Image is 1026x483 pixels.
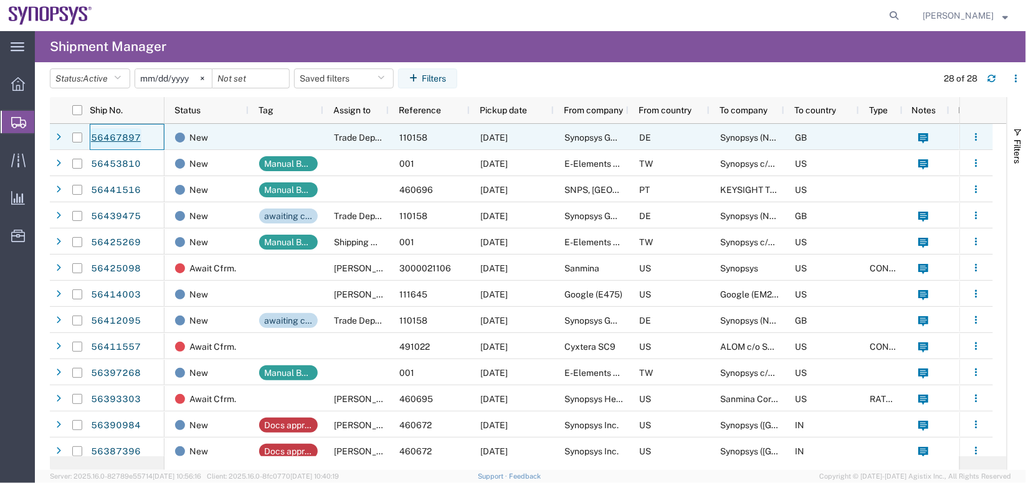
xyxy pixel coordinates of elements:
span: Synopsys GmbH [564,211,630,221]
span: 460696 [399,185,433,195]
span: 460672 [399,446,432,456]
span: 110158 [399,316,427,326]
span: New [189,203,208,229]
span: Caleb Jackson [923,9,994,22]
span: US [795,289,807,299]
span: 08/08/2025 [480,316,508,326]
span: GB [795,211,807,221]
span: US [795,368,807,378]
span: New [189,151,208,177]
span: 08/08/2025 [480,185,508,195]
span: Type [869,105,888,115]
div: Manual Booking [264,235,313,250]
span: 08/13/2025 [480,159,508,169]
span: GB [795,133,807,143]
span: 08/12/2025 [480,211,508,221]
span: IN [795,446,804,456]
span: Shipping APAC [334,237,394,247]
div: Manual Booking [264,365,313,380]
span: Synopsys Inc. [564,420,619,430]
button: Saved filters [294,68,394,88]
span: US [639,394,651,404]
span: Trade Department [334,211,407,221]
span: Kris Ford [334,263,405,273]
a: 56387396 [90,442,141,462]
div: Docs approval needed [264,418,313,433]
button: Status:Active [50,68,130,88]
a: Support [478,472,509,480]
span: 3000021106 [399,263,451,273]
input: Not set [212,69,289,88]
span: US [795,237,807,247]
span: [DATE] 10:40:19 [290,472,339,480]
span: Rafael Chacon [334,289,405,299]
span: Synopsys Inc. [564,446,619,456]
span: Assign to [333,105,371,115]
span: US [795,394,807,404]
span: IN [795,420,804,430]
span: 08/08/2025 [480,420,508,430]
h4: Shipment Manager [50,31,166,62]
div: Docs approval needed [264,444,313,459]
span: Pickup date [480,105,527,115]
span: KEYSIGHT TECHNOLOGIES - EA HOT STAGE [720,185,899,195]
span: Server: 2025.16.0-82789e55714 [50,472,201,480]
span: DE [639,133,651,143]
span: CONTRACT_RATE [870,263,943,273]
span: Zach Anderson [334,446,405,456]
span: 08/05/2025 [480,446,508,456]
input: Not set [135,69,212,88]
span: Filters [1012,139,1022,164]
span: US [795,263,807,273]
span: Active [83,73,108,83]
span: 08/05/2025 [480,394,508,404]
span: Zach Anderson [334,420,405,430]
span: 491022 [399,342,430,352]
span: Trade Department [334,316,407,326]
span: DE [639,316,651,326]
span: 001 [399,237,414,247]
span: Await Cfrm. [189,386,236,412]
a: 56439475 [90,207,141,227]
span: TW [639,159,653,169]
span: RATED [870,394,898,404]
span: 08/06/2025 [480,289,508,299]
span: Synopsys c/o ALOM [720,159,800,169]
span: 110158 [399,133,427,143]
span: ALOM c/o SYNOPSYS [720,342,808,352]
span: Synopsys (India) Pvt. Ltd. [720,446,887,456]
a: 56467897 [90,128,141,148]
span: CONTRACT_RATE [870,342,943,352]
a: 56414003 [90,285,141,305]
a: 56390984 [90,416,141,436]
span: Synopsys GmbH [564,133,630,143]
span: From company [564,105,623,115]
div: awaiting correct commodity information [264,313,313,328]
span: New [189,281,208,307]
span: GB [795,316,807,326]
span: 08/07/2025 [480,263,508,273]
a: 56412095 [90,311,141,331]
span: Status [174,105,201,115]
span: 460695 [399,394,433,404]
span: Copyright © [DATE]-[DATE] Agistix Inc., All Rights Reserved [819,471,1011,482]
span: US [639,420,651,430]
span: 111645 [399,289,427,299]
span: US [795,185,807,195]
span: Docs [959,105,979,115]
span: Synopsys (Nothern Europe) Limited [720,133,860,143]
span: US [639,289,651,299]
span: Client: 2025.16.0-8fc0770 [207,472,339,480]
a: 56393303 [90,390,141,410]
span: 460672 [399,420,432,430]
button: Filters [398,68,457,88]
a: 56425269 [90,233,141,253]
span: 001 [399,159,414,169]
span: Synopsys (India) Pvt. Ltd. [720,420,887,430]
span: Trade Department [334,133,407,143]
span: New [189,438,208,464]
span: Synopsys GmbH [564,316,630,326]
span: E-Elements Technology Co., Ltd [564,368,691,378]
span: TW [639,237,653,247]
span: 08/05/2025 [480,368,508,378]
